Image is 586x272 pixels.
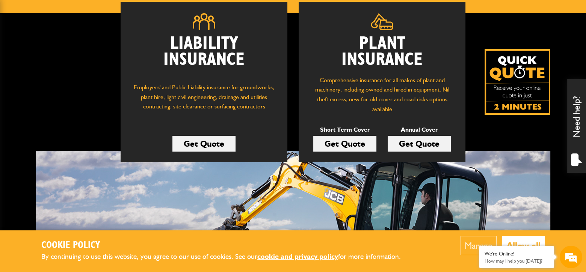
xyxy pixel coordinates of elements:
h2: Cookie Policy [41,240,413,251]
button: Allow all [502,236,545,255]
input: Enter your phone number [10,114,137,130]
a: Get Quote [388,136,451,152]
input: Enter your last name [10,69,137,86]
button: Manage [461,236,497,255]
div: We're Online! [485,251,548,257]
div: Need help? [567,79,586,173]
a: Get your insurance quote isn just 2-minutes [485,49,550,115]
p: By continuing to use this website, you agree to our use of cookies. See our for more information. [41,251,413,263]
em: Start Chat [102,213,136,224]
a: Get Quote [172,136,236,152]
p: How may I help you today? [485,258,548,264]
p: Comprehensive insurance for all makes of plant and machinery, including owned and hired in equipm... [310,75,454,114]
p: Employers' and Public Liability insurance for groundworks, plant hire, light civil engineering, d... [132,83,276,119]
div: Chat with us now [39,42,126,52]
p: Short Term Cover [313,125,376,135]
p: Annual Cover [388,125,451,135]
input: Enter your email address [10,92,137,108]
div: Minimize live chat window [123,4,141,22]
h2: Liability Insurance [132,36,276,75]
textarea: Type your message and hit 'Enter' [10,136,137,207]
img: d_20077148190_company_1631870298795_20077148190 [13,42,32,52]
a: cookie and privacy policy [257,252,338,261]
img: Quick Quote [485,49,550,115]
a: Get Quote [313,136,376,152]
h2: Plant Insurance [310,36,454,68]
